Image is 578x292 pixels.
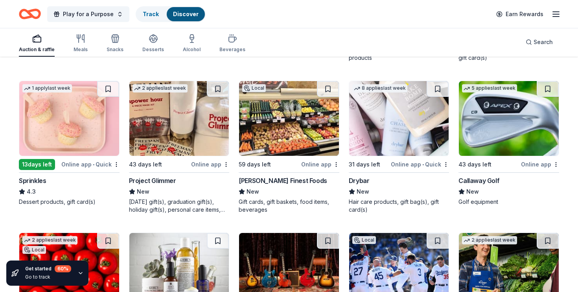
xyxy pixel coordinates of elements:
[352,236,376,244] div: Local
[462,84,517,92] div: 5 applies last week
[143,11,159,17] a: Track
[19,31,55,57] button: Auction & raffle
[129,176,176,185] div: Project Glimmer
[239,81,339,156] img: Image for Jensen’s Finest Foods
[458,160,491,169] div: 43 days left
[129,160,162,169] div: 43 days left
[74,31,88,57] button: Meals
[19,81,120,206] a: Image for Sprinkles1 applylast week13days leftOnline app•QuickSprinkles4.3Dessert products, gift ...
[301,159,339,169] div: Online app
[19,159,55,170] div: 13 days left
[349,160,380,169] div: 31 days left
[22,246,46,254] div: Local
[133,84,188,92] div: 2 applies last week
[422,161,424,168] span: •
[129,198,230,214] div: [DATE] gift(s), graduation gift(s), holiday gift(s), personal care items, one-on-one career coach...
[25,265,71,272] div: Get started
[458,81,559,206] a: Image for Callaway Golf5 applieslast week43 days leftOnline appCallaway GolfNewGolf equipment
[466,187,479,196] span: New
[19,176,46,185] div: Sprinkles
[107,46,123,53] div: Snacks
[491,7,548,21] a: Earn Rewards
[27,187,36,196] span: 4.3
[349,198,449,214] div: Hair care products, gift bag(s), gift card(s)
[357,187,369,196] span: New
[349,81,449,156] img: Image for Drybar
[219,46,245,53] div: Beverages
[352,84,407,92] div: 8 applies last week
[349,81,449,214] a: Image for Drybar8 applieslast week31 days leftOnline app•QuickDrybarNewHair care products, gift b...
[247,187,259,196] span: New
[74,46,88,53] div: Meals
[25,274,71,280] div: Go to track
[191,159,229,169] div: Online app
[534,37,553,47] span: Search
[242,84,266,92] div: Local
[22,236,77,244] div: 2 applies last week
[521,159,559,169] div: Online app
[55,265,71,272] div: 60 %
[129,81,230,214] a: Image for Project Glimmer2 applieslast week43 days leftOnline appProject GlimmerNew[DATE] gift(s)...
[239,81,339,214] a: Image for Jensen’s Finest FoodsLocal59 days leftOnline app[PERSON_NAME] Finest FoodsNewGift cards...
[137,187,149,196] span: New
[19,46,55,53] div: Auction & raffle
[142,46,164,53] div: Desserts
[239,176,327,185] div: [PERSON_NAME] Finest Foods
[239,198,339,214] div: Gift cards, gift baskets, food items, beverages
[142,31,164,57] button: Desserts
[183,31,201,57] button: Alcohol
[458,176,499,185] div: Callaway Golf
[47,6,129,22] button: Play for a Purpose
[462,236,517,244] div: 2 applies last week
[183,46,201,53] div: Alcohol
[349,176,370,185] div: Drybar
[519,34,559,50] button: Search
[219,31,245,57] button: Beverages
[173,11,199,17] a: Discover
[19,5,41,23] a: Home
[22,84,72,92] div: 1 apply last week
[107,31,123,57] button: Snacks
[61,159,120,169] div: Online app Quick
[63,9,114,19] span: Play for a Purpose
[129,81,229,156] img: Image for Project Glimmer
[459,81,559,156] img: Image for Callaway Golf
[19,198,120,206] div: Dessert products, gift card(s)
[19,81,119,156] img: Image for Sprinkles
[93,161,94,168] span: •
[239,160,271,169] div: 59 days left
[458,198,559,206] div: Golf equipment
[391,159,449,169] div: Online app Quick
[136,6,206,22] button: TrackDiscover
